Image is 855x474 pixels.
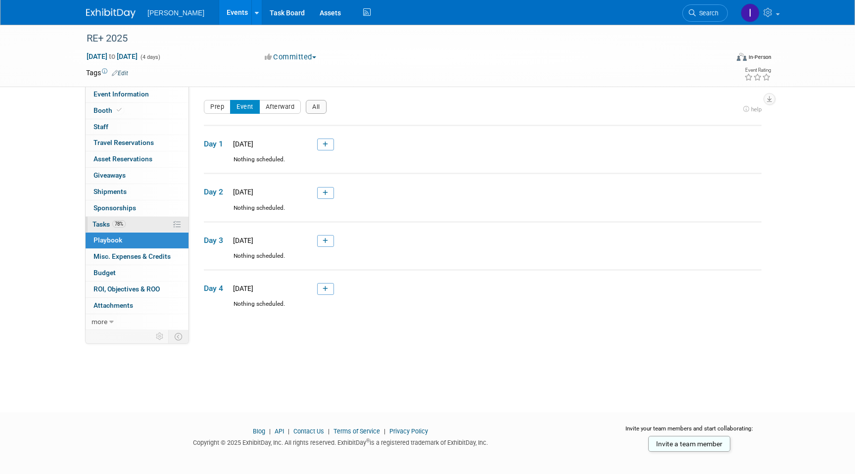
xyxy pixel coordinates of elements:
[86,184,189,200] a: Shipments
[112,220,126,228] span: 78%
[94,301,133,309] span: Attachments
[147,9,204,17] span: [PERSON_NAME]
[86,314,189,330] a: more
[204,139,229,149] span: Day 1
[86,249,189,265] a: Misc. Expenses & Credits
[204,252,761,269] div: Nothing scheduled.
[389,427,428,435] a: Privacy Policy
[86,436,595,447] div: Copyright © 2025 ExhibitDay, Inc. All rights reserved. ExhibitDay is a registered trademark of Ex...
[204,187,229,197] span: Day 2
[94,236,122,244] span: Playbook
[86,103,189,119] a: Booth
[86,151,189,167] a: Asset Reservations
[86,119,189,135] a: Staff
[748,53,771,61] div: In-Person
[83,30,713,47] div: RE+ 2025
[275,427,284,435] a: API
[94,139,154,146] span: Travel Reservations
[86,52,138,61] span: [DATE] [DATE]
[293,427,324,435] a: Contact Us
[86,233,189,248] a: Playbook
[261,52,320,62] button: Committed
[112,70,128,77] a: Edit
[326,427,332,435] span: |
[140,54,160,60] span: (4 days)
[230,188,253,196] span: [DATE]
[94,285,160,293] span: ROI, Objectives & ROO
[92,318,107,326] span: more
[669,51,771,66] div: Event Format
[253,427,265,435] a: Blog
[737,53,747,61] img: Format-Inperson.png
[744,68,771,73] div: Event Rating
[94,90,149,98] span: Event Information
[151,330,169,343] td: Personalize Event Tab Strip
[230,284,253,292] span: [DATE]
[169,330,189,343] td: Toggle Event Tabs
[94,204,136,212] span: Sponsorships
[117,107,122,113] i: Booth reservation complete
[94,269,116,277] span: Budget
[381,427,388,435] span: |
[230,237,253,244] span: [DATE]
[86,135,189,151] a: Travel Reservations
[741,3,760,22] img: Isabella DeJulia
[230,140,253,148] span: [DATE]
[107,52,117,60] span: to
[86,282,189,297] a: ROI, Objectives & ROO
[204,283,229,294] span: Day 4
[204,204,761,221] div: Nothing scheduled.
[86,298,189,314] a: Attachments
[610,425,769,439] div: Invite your team members and start collaborating:
[267,427,273,435] span: |
[230,100,260,114] button: Event
[93,220,126,228] span: Tasks
[204,300,761,317] div: Nothing scheduled.
[86,87,189,102] a: Event Information
[94,171,126,179] span: Giveaways
[204,235,229,246] span: Day 3
[94,188,127,195] span: Shipments
[204,155,761,173] div: Nothing scheduled.
[333,427,380,435] a: Terms of Service
[696,9,718,17] span: Search
[366,438,370,443] sup: ®
[285,427,292,435] span: |
[86,168,189,184] a: Giveaways
[259,100,301,114] button: Afterward
[86,200,189,216] a: Sponsorships
[86,217,189,233] a: Tasks78%
[94,123,108,131] span: Staff
[751,106,761,113] span: help
[86,265,189,281] a: Budget
[86,68,128,78] td: Tags
[204,100,231,114] button: Prep
[94,155,152,163] span: Asset Reservations
[86,8,136,18] img: ExhibitDay
[306,100,327,114] button: All
[648,436,730,452] a: Invite a team member
[94,252,171,260] span: Misc. Expenses & Credits
[94,106,124,114] span: Booth
[682,4,728,22] a: Search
